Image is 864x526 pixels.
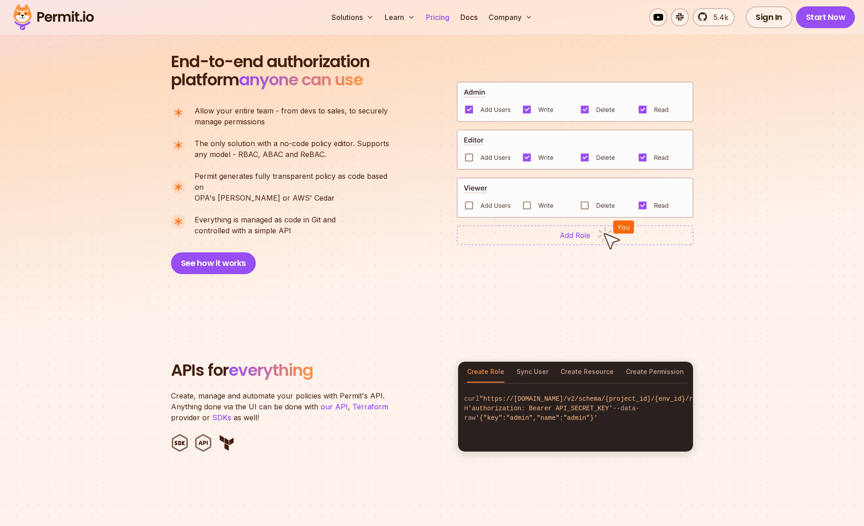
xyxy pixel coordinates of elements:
button: Create Role [467,362,504,383]
span: 5.4k [708,12,728,23]
a: Start Now [796,6,855,28]
h2: platform [171,53,370,89]
span: anyone can use [239,68,363,91]
span: Permit generates fully transparent policy as code based on [195,171,397,192]
p: Create, manage and automate your policies with Permit's API. Anything done via the UI can be done... [171,390,398,423]
code: curl -H --data-raw [458,387,693,430]
img: Permit logo [9,2,98,33]
p: controlled with a simple API [195,214,336,236]
span: End-to-end authorization [171,53,370,71]
span: everything [229,359,313,382]
a: SDKs [212,413,231,422]
a: Docs [457,8,481,26]
span: 'authorization: Bearer API_SECRET_KEY' [468,405,613,412]
span: "https://[DOMAIN_NAME]/v2/schema/{project_id}/{env_id}/roles" [479,395,712,403]
button: Sync User [517,362,548,383]
a: Sign In [746,6,792,28]
button: Company [485,8,536,26]
button: Create Permission [626,362,684,383]
span: Allow your entire team - from devs to sales, to securely [195,105,388,116]
button: See how it works [171,252,256,274]
button: Solutions [328,8,377,26]
span: The only solution with a no-code policy editor. Supports [195,138,389,149]
span: '{"key":"admin","name":"admin"}' [476,414,598,422]
p: manage permissions [195,105,388,127]
p: OPA's [PERSON_NAME] or AWS' Cedar [195,171,397,203]
span: Everything is managed as code in Git and [195,214,336,225]
p: any model - RBAC, ABAC and ReBAC. [195,138,389,160]
a: 5.4k [693,8,735,26]
button: Create Resource [561,362,614,383]
a: Terraform [352,402,388,411]
a: Pricing [422,8,453,26]
h2: APIs for [171,361,447,379]
button: Learn [381,8,419,26]
a: our API [321,402,348,411]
